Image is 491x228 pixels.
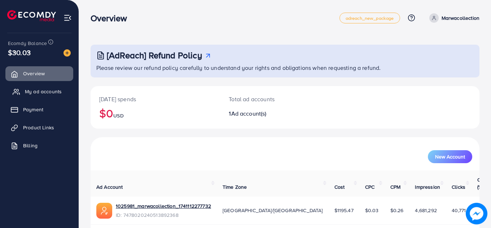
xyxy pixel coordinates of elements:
[107,50,202,61] h3: [AdReach] Refund Policy
[113,112,123,119] span: USD
[5,138,73,153] a: Billing
[466,203,487,224] img: image
[5,102,73,117] a: Payment
[23,106,43,113] span: Payment
[223,183,247,191] span: Time Zone
[452,207,466,214] span: 40,771
[415,183,440,191] span: Impression
[8,47,31,58] span: $30.03
[63,14,72,22] img: menu
[435,154,465,159] span: New Account
[5,120,73,135] a: Product Links
[8,40,47,47] span: Ecomdy Balance
[365,207,379,214] span: $0.03
[428,150,472,163] button: New Account
[96,183,123,191] span: Ad Account
[63,49,71,57] img: image
[477,176,487,191] span: CTR (%)
[96,63,475,72] p: Please review our refund policy carefully to understand your rights and obligations when requesti...
[339,13,400,23] a: adreach_new_package
[116,202,211,210] a: 1025981_marwacollection_1741112277732
[442,14,479,22] p: Marwacollection
[7,10,56,21] img: logo
[346,16,394,21] span: adreach_new_package
[96,203,112,219] img: ic-ads-acc.e4c84228.svg
[99,95,211,103] p: [DATE] spends
[223,207,323,214] span: [GEOGRAPHIC_DATA]/[GEOGRAPHIC_DATA]
[229,110,309,117] h2: 1
[415,207,437,214] span: 4,681,292
[116,211,211,219] span: ID: 7478020240513892368
[390,207,404,214] span: $0.26
[23,142,38,149] span: Billing
[426,13,479,23] a: Marwacollection
[99,106,211,120] h2: $0
[334,207,354,214] span: $1195.47
[5,66,73,81] a: Overview
[231,109,267,117] span: Ad account(s)
[390,183,400,191] span: CPM
[229,95,309,103] p: Total ad accounts
[25,88,62,95] span: My ad accounts
[365,183,374,191] span: CPC
[91,13,133,23] h3: Overview
[5,84,73,99] a: My ad accounts
[452,183,465,191] span: Clicks
[23,70,45,77] span: Overview
[334,183,345,191] span: Cost
[23,124,54,131] span: Product Links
